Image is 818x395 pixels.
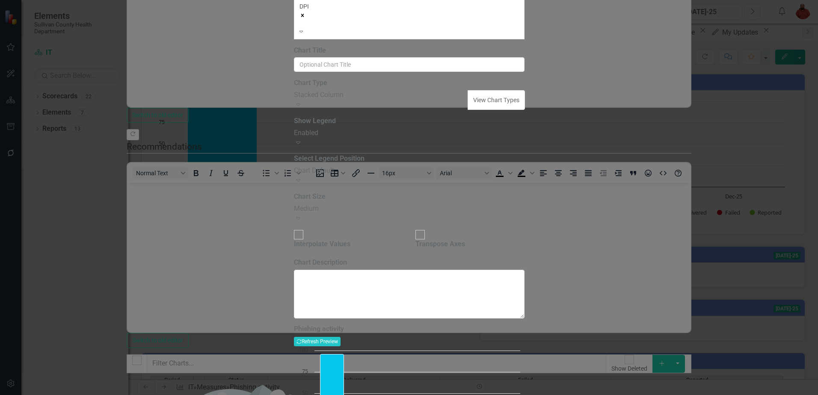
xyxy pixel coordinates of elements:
div: Interpolate Values [294,239,350,249]
h3: Phishing activity [294,325,525,333]
label: Select Legend Position [294,154,365,164]
div: Stacked Column [294,90,468,100]
text: 75 [302,367,308,375]
span: DPI [299,3,309,10]
label: Chart Description [294,258,347,268]
label: Chart Type [294,78,327,88]
div: Transpose Axes [415,239,465,249]
text: 100 [299,346,308,354]
label: Show Legend [294,116,336,126]
label: Chart Size [294,192,326,202]
input: Optional Chart Title [294,57,525,72]
div: Remove [object Object] [299,11,519,19]
button: View Chart Types [468,90,525,110]
div: Enabled [294,128,525,138]
label: Chart Title [294,46,326,56]
div: Chart Default [294,166,525,176]
div: Medium [294,204,525,214]
button: Refresh Preview [294,337,341,346]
